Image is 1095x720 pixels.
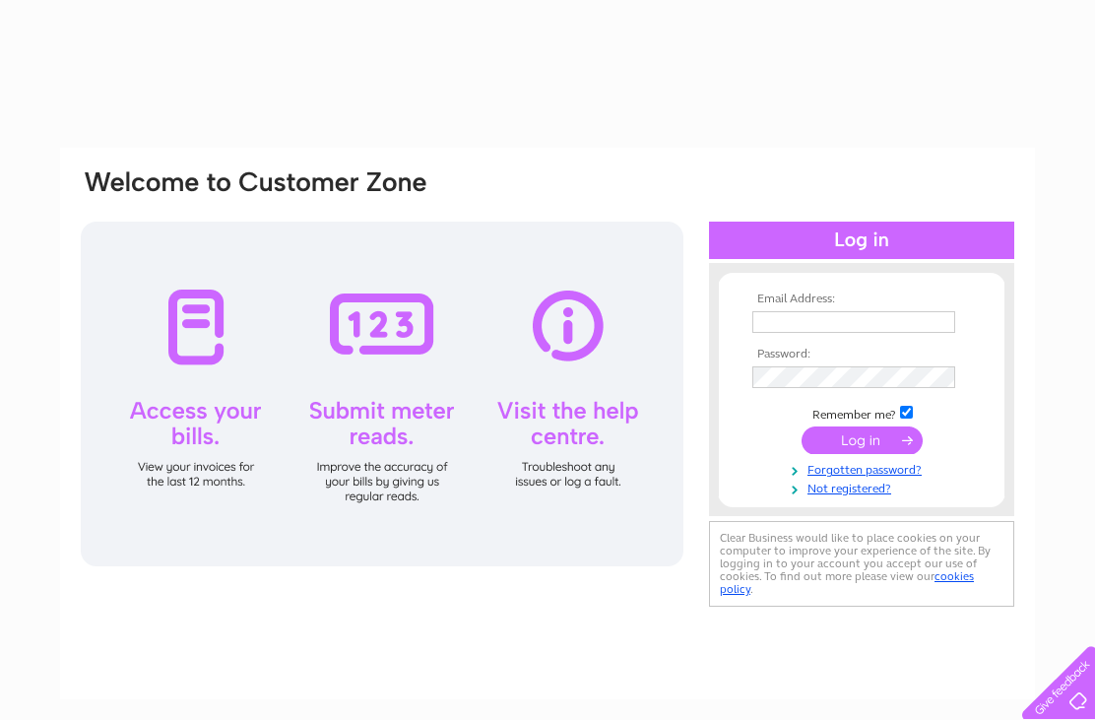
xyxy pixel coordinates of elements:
a: Forgotten password? [752,459,976,478]
input: Submit [802,426,923,454]
a: cookies policy [720,569,974,596]
th: Password: [747,348,976,361]
td: Remember me? [747,403,976,423]
th: Email Address: [747,293,976,306]
a: Not registered? [752,478,976,496]
div: Clear Business would like to place cookies on your computer to improve your experience of the sit... [709,521,1014,607]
